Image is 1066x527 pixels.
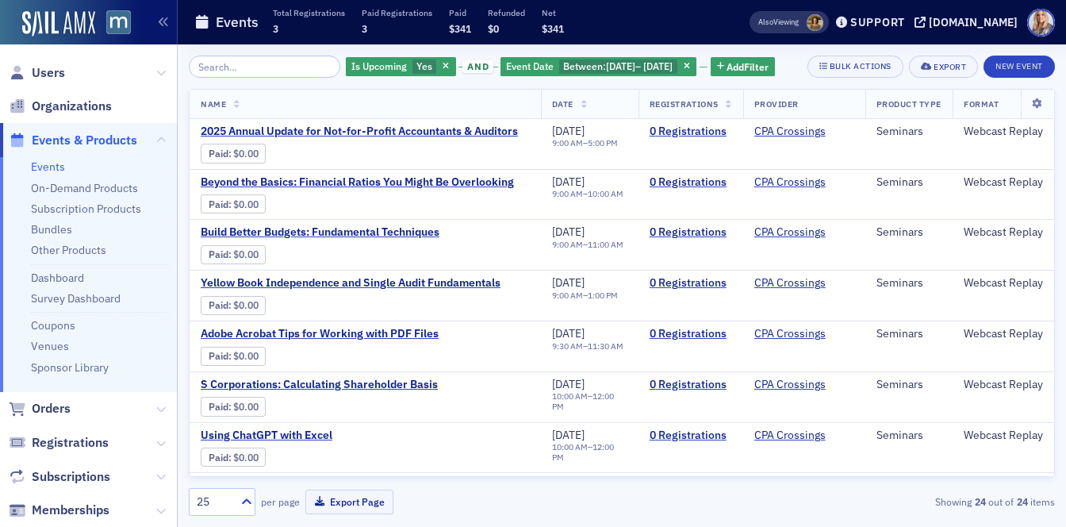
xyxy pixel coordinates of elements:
span: $0.00 [233,148,259,160]
a: SailAMX [22,11,95,37]
div: Export [934,63,966,71]
span: 3 [362,22,367,35]
a: Organizations [9,98,112,115]
label: per page [261,494,300,509]
a: On-Demand Products [31,181,138,195]
h1: Events [216,13,259,32]
a: Coupons [31,318,75,333]
a: CPA Crossings [754,125,826,139]
time: 11:00 AM [588,239,623,250]
span: Provider [754,98,799,110]
span: $0.00 [233,350,259,362]
span: $341 [542,22,564,35]
span: Orders [32,400,71,417]
a: CPA Crossings [754,225,826,240]
span: – [606,60,673,72]
div: – [552,391,627,412]
div: Paid: 0 - $0 [201,144,266,163]
span: Build Better Budgets: Fundamental Techniques [201,225,467,240]
span: [DATE] [552,377,585,391]
a: Venues [31,339,69,353]
a: Users [9,64,65,82]
span: Memberships [32,502,109,519]
div: [DOMAIN_NAME] [929,15,1018,29]
time: 9:00 AM [552,137,583,148]
div: Seminars [876,276,941,290]
div: Showing out of items [777,494,1055,509]
time: 12:00 PM [552,441,614,463]
span: [DATE] [552,124,585,138]
span: [DATE] [552,175,585,189]
a: Yellow Book Independence and Single Audit Fundamentals [201,276,500,290]
div: Paid: 0 - $0 [201,194,266,213]
div: – [552,442,627,463]
a: 0 Registrations [650,429,732,443]
a: New Event [984,58,1055,72]
a: Subscription Products [31,202,141,216]
div: Seminars [876,175,941,190]
span: : [209,198,233,210]
p: Paid [449,7,471,18]
strong: 24 [972,494,988,509]
div: Paid: 0 - $0 [201,296,266,315]
span: Viewing [758,17,799,28]
div: Paid: 0 - $0 [201,245,266,264]
span: Using ChatGPT with Excel [201,429,467,443]
button: Export Page [305,490,393,514]
span: $0.00 [233,452,259,464]
time: 9:00 AM [552,239,583,250]
span: Format [964,98,999,110]
span: [DATE] [552,326,585,340]
a: Dashboard [31,271,84,285]
button: Bulk Actions [807,56,903,78]
span: Users [32,64,65,82]
button: New Event [984,56,1055,78]
time: 9:00 AM [552,290,583,301]
a: Events [31,160,65,174]
div: Webcast Replay [964,276,1043,290]
time: 10:00 AM [552,390,588,402]
span: Yes [416,60,432,72]
div: Paid: 0 - $0 [201,448,266,467]
a: View Homepage [95,10,131,37]
span: : [209,350,233,362]
a: 0 Registrations [650,378,732,392]
a: Bundles [31,222,72,237]
p: Total Registrations [273,7,345,18]
a: Subscriptions [9,468,110,486]
input: Search… [189,56,340,78]
a: Sponsor Library [31,360,109,375]
a: Paid [209,148,228,160]
span: [DATE] [606,60,635,72]
div: Yes [346,57,456,77]
div: Paid: 0 - $0 [201,397,266,416]
a: CPA Crossings [754,175,826,190]
span: CPA Crossings [754,429,854,443]
p: Refunded [488,7,525,18]
span: Organizations [32,98,112,115]
div: Webcast Replay [964,125,1043,139]
time: 5:00 PM [588,137,618,148]
div: – [552,341,623,352]
div: – [552,240,623,250]
a: Paid [209,198,228,210]
span: Between : [563,60,606,72]
span: $341 [449,22,471,35]
div: Also [758,17,773,27]
div: Seminars [876,429,941,443]
a: Adobe Acrobat Tips for Working with PDF Files [201,327,467,341]
a: CPA Crossings [754,276,826,290]
span: Event Date [506,60,554,72]
span: $0.00 [233,248,259,260]
span: Subscriptions [32,468,110,486]
a: Orders [9,400,71,417]
a: 2025 Annual Update for Not-for-Profit Accountants & Auditors [201,125,518,139]
button: [DOMAIN_NAME] [915,17,1023,28]
span: [DATE] [552,275,585,290]
div: Paid: 0 - $0 [201,347,266,366]
span: CPA Crossings [754,225,854,240]
span: Registrations [650,98,719,110]
div: Webcast Replay [964,225,1043,240]
span: 3 [273,22,278,35]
